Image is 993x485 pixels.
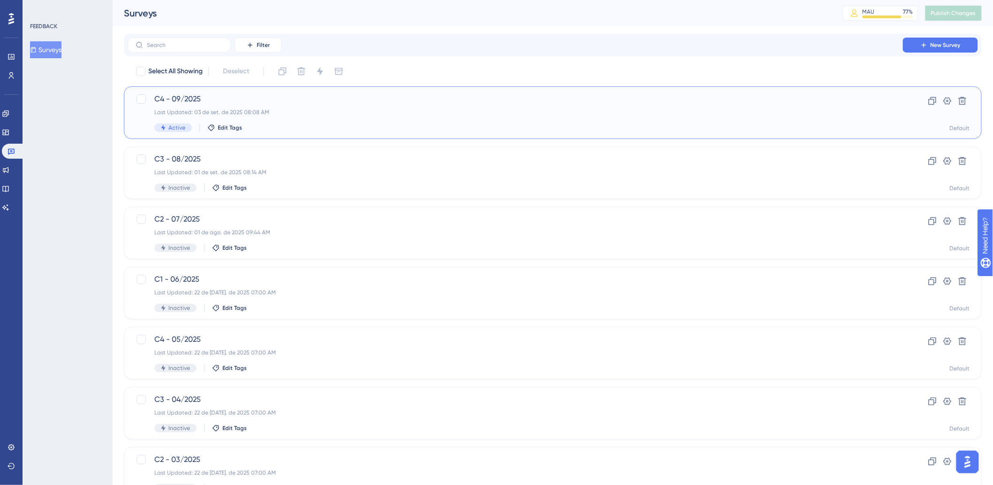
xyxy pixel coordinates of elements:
[154,274,876,285] span: C1 - 06/2025
[222,244,247,252] span: Edit Tags
[154,108,876,116] div: Last Updated: 03 de set. de 2025 08:08 AM
[168,304,190,312] span: Inactive
[212,244,247,252] button: Edit Tags
[863,8,875,15] div: MAU
[168,244,190,252] span: Inactive
[223,66,249,77] span: Deselect
[222,304,247,312] span: Edit Tags
[154,409,876,416] div: Last Updated: 22 de [DATE]. de 2025 07:00 AM
[207,124,242,131] button: Edit Tags
[214,63,258,80] button: Deselect
[950,425,970,432] div: Default
[154,454,876,465] span: C2 - 03/2025
[154,93,876,105] span: C4 - 09/2025
[222,184,247,192] span: Edit Tags
[925,6,982,21] button: Publish Changes
[22,2,59,14] span: Need Help?
[154,289,876,296] div: Last Updated: 22 de [DATE]. de 2025 07:00 AM
[154,229,876,236] div: Last Updated: 01 de ago. de 2025 09:44 AM
[222,364,247,372] span: Edit Tags
[931,9,976,17] span: Publish Changes
[950,245,970,252] div: Default
[124,7,819,20] div: Surveys
[168,124,185,131] span: Active
[222,424,247,432] span: Edit Tags
[903,8,913,15] div: 77 %
[954,448,982,476] iframe: UserGuiding AI Assistant Launcher
[950,185,970,192] div: Default
[154,334,876,345] span: C4 - 05/2025
[257,41,270,49] span: Filter
[30,23,57,30] div: FEEDBACK
[154,154,876,165] span: C3 - 08/2025
[950,365,970,372] div: Default
[154,169,876,176] div: Last Updated: 01 de set. de 2025 08:14 AM
[212,184,247,192] button: Edit Tags
[30,41,61,58] button: Surveys
[154,394,876,405] span: C3 - 04/2025
[154,214,876,225] span: C2 - 07/2025
[931,41,961,49] span: New Survey
[235,38,282,53] button: Filter
[903,38,978,53] button: New Survey
[168,184,190,192] span: Inactive
[212,304,247,312] button: Edit Tags
[154,469,876,477] div: Last Updated: 22 de [DATE]. de 2025 07:00 AM
[148,66,203,77] span: Select All Showing
[218,124,242,131] span: Edit Tags
[212,424,247,432] button: Edit Tags
[212,364,247,372] button: Edit Tags
[147,42,223,48] input: Search
[168,424,190,432] span: Inactive
[950,124,970,132] div: Default
[950,305,970,312] div: Default
[168,364,190,372] span: Inactive
[154,349,876,356] div: Last Updated: 22 de [DATE]. de 2025 07:00 AM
